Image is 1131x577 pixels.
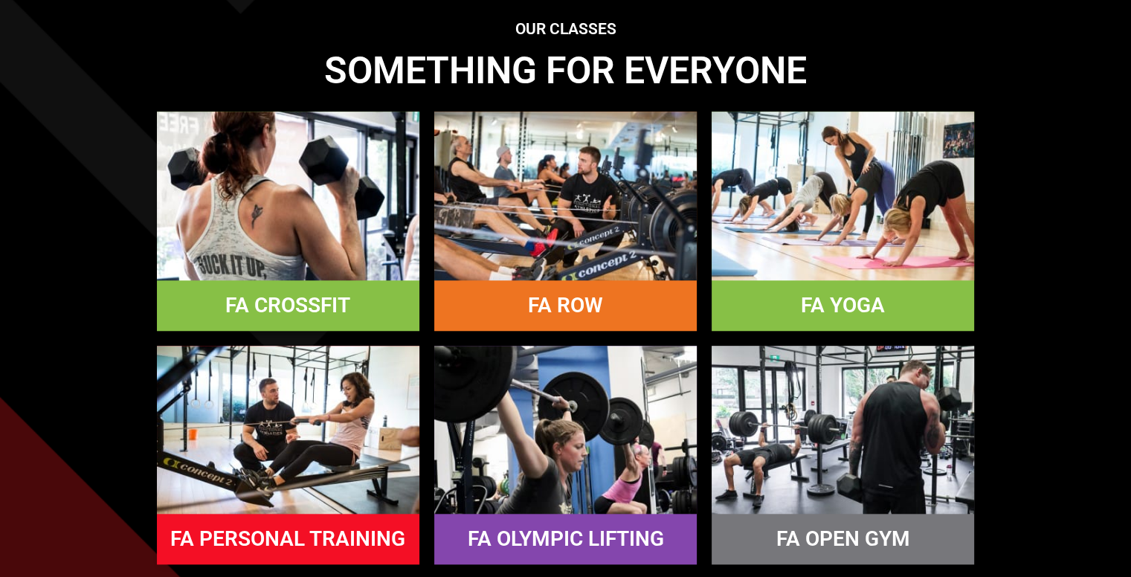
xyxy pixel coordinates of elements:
h3: something for everyone [149,52,982,89]
a: FA PERSONAL TRAINING [170,526,405,551]
a: FA OLYMPIC LIFTING [467,526,663,551]
a: FA ROW [528,293,603,317]
a: FA OPEN GYM [776,526,910,551]
a: FA CROSSFIT [225,293,350,317]
h2: Our Classes [149,22,982,37]
a: FA YOGA [801,293,885,317]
